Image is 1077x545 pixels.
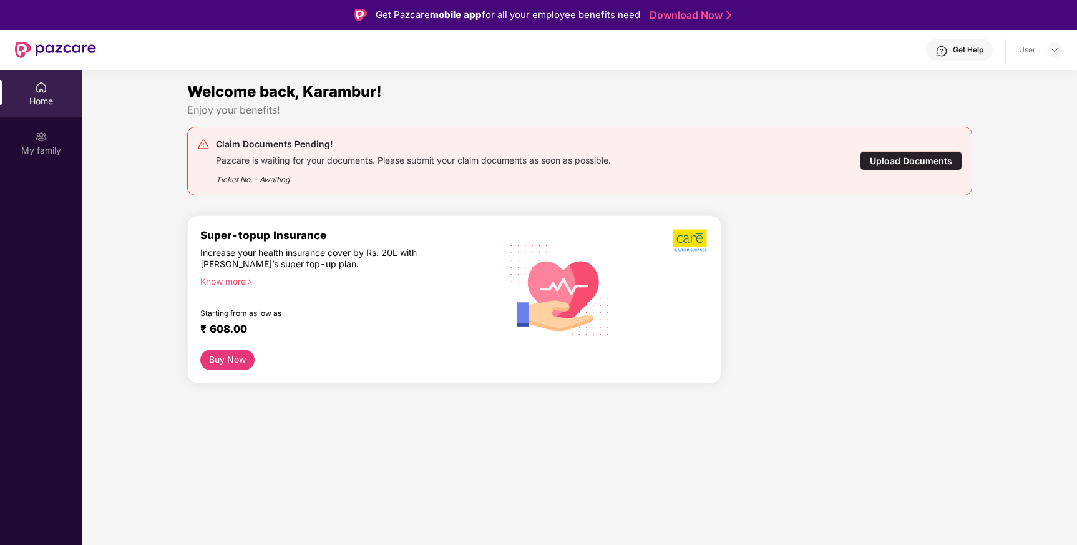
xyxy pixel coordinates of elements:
[216,152,611,166] div: Pazcare is waiting for your documents. Please submit your claim documents as soon as possible.
[200,308,444,317] div: Starting from as low as
[216,166,611,185] div: Ticket No. - Awaiting
[200,276,489,285] div: Know more
[1019,45,1036,55] div: User
[187,82,382,101] span: Welcome back, Karambur!
[354,9,367,21] img: Logo
[200,322,484,337] div: ₹ 608.00
[187,104,973,117] div: Enjoy your benefits!
[35,130,47,143] img: svg+xml;base64,PHN2ZyB3aWR0aD0iMjAiIGhlaWdodD0iMjAiIHZpZXdCb3g9IjAgMCAyMCAyMCIgZmlsbD0ibm9uZSIgeG...
[1050,45,1060,55] img: svg+xml;base64,PHN2ZyBpZD0iRHJvcGRvd24tMzJ4MzIiIHhtbG5zPSJodHRwOi8vd3d3LnczLm9yZy8yMDAwL3N2ZyIgd2...
[200,247,443,270] div: Increase your health insurance cover by Rs. 20L with [PERSON_NAME]’s super top-up plan.
[953,45,983,55] div: Get Help
[246,278,253,285] span: right
[673,228,708,252] img: b5dec4f62d2307b9de63beb79f102df3.png
[376,7,640,22] div: Get Pazcare for all your employee benefits need
[216,137,611,152] div: Claim Documents Pending!
[35,81,47,94] img: svg+xml;base64,PHN2ZyBpZD0iSG9tZSIgeG1sbnM9Imh0dHA6Ly93d3cudzMub3JnLzIwMDAvc3ZnIiB3aWR0aD0iMjAiIG...
[200,228,497,242] div: Super-topup Insurance
[726,9,731,22] img: Stroke
[15,42,96,58] img: New Pazcare Logo
[197,138,210,150] img: svg+xml;base64,PHN2ZyB4bWxucz0iaHR0cDovL3d3dy53My5vcmcvMjAwMC9zdmciIHdpZHRoPSIyNCIgaGVpZ2h0PSIyNC...
[650,9,728,22] a: Download Now
[935,45,948,57] img: svg+xml;base64,PHN2ZyBpZD0iSGVscC0zMngzMiIgeG1sbnM9Imh0dHA6Ly93d3cudzMub3JnLzIwMDAvc3ZnIiB3aWR0aD...
[200,350,255,370] button: Buy Now
[500,228,620,350] img: svg+xml;base64,PHN2ZyB4bWxucz0iaHR0cDovL3d3dy53My5vcmcvMjAwMC9zdmciIHhtbG5zOnhsaW5rPSJodHRwOi8vd3...
[860,151,962,170] div: Upload Documents
[430,9,482,21] strong: mobile app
